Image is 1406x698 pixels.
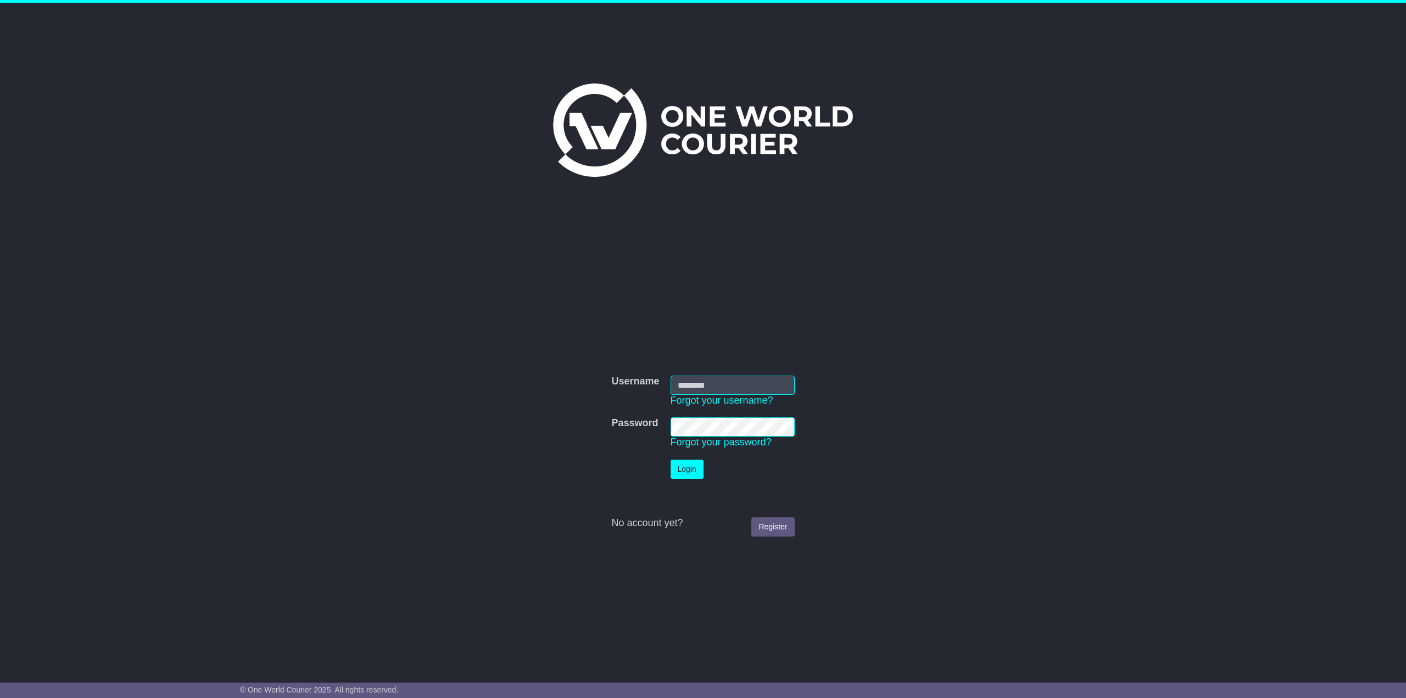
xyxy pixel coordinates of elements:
[611,376,659,388] label: Username
[240,685,399,694] span: © One World Courier 2025. All rights reserved.
[671,395,773,406] a: Forgot your username?
[553,83,853,177] img: One World
[671,437,772,448] a: Forgot your password?
[671,460,704,479] button: Login
[611,417,658,429] label: Password
[751,517,794,537] a: Register
[611,517,794,529] div: No account yet?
